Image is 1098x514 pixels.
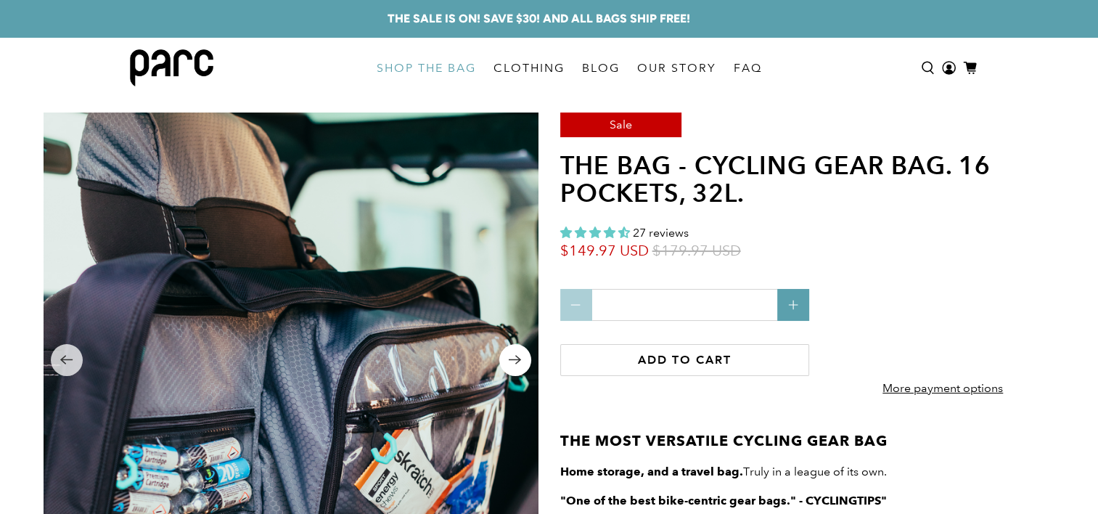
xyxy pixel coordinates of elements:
[573,48,628,89] a: BLOG
[560,242,649,260] span: $149.97 USD
[569,465,887,478] span: Truly in a league of its own.
[560,432,888,449] strong: THE MOST VERSATILE CYCLING GEAR BAG
[725,48,771,89] a: FAQ
[569,465,743,478] strong: ome storage, and a travel bag.
[843,370,1043,415] a: More payment options
[368,48,485,89] a: SHOP THE BAG
[560,494,887,507] strong: "One of the best bike-centric gear bags." - CYCLINGTIPS"
[560,226,630,240] span: 4.33 stars
[628,48,725,89] a: OUR STORY
[638,353,732,367] span: Add to cart
[652,242,741,260] span: $179.97 USD
[560,465,569,478] strong: H
[560,344,810,376] button: Add to cart
[485,48,573,89] a: CLOTHING
[499,344,531,376] button: Next
[560,152,1077,208] h1: THE BAG - cycling gear bag. 16 pockets, 32L.
[610,118,632,131] span: Sale
[130,49,213,86] img: parc bag logo
[388,10,690,28] a: THE SALE IS ON! SAVE $30! AND ALL BAGS SHIP FREE!
[633,226,689,240] span: 27 reviews
[368,38,771,98] nav: main navigation
[51,344,83,376] button: Previous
